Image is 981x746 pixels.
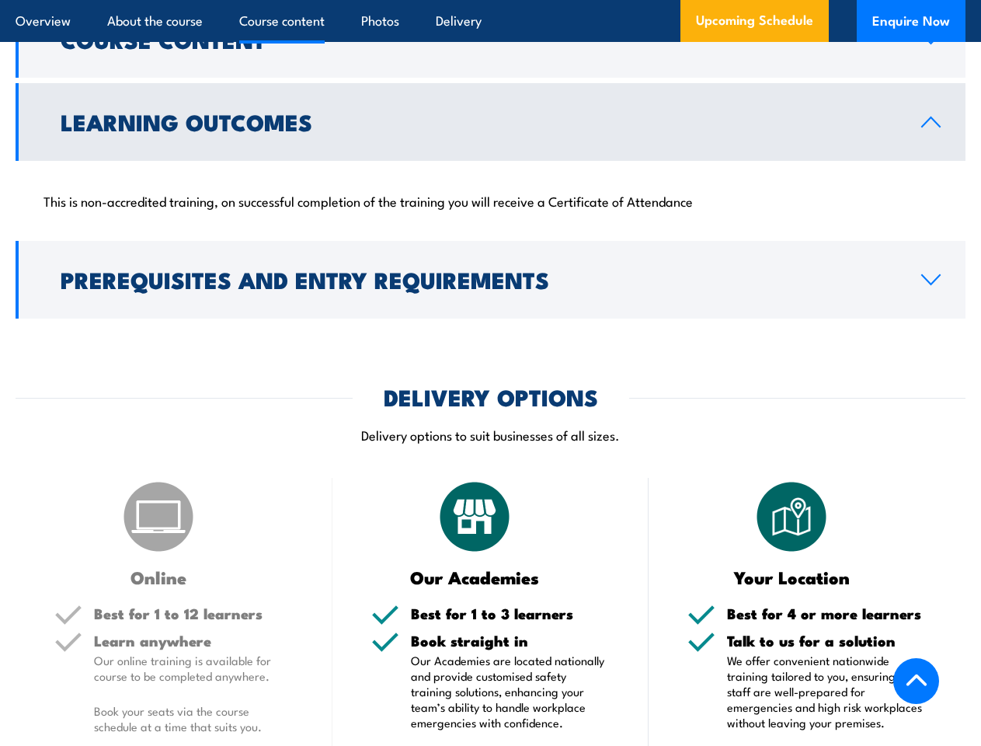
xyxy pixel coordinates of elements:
[371,568,579,586] h3: Our Academies
[411,606,611,621] h5: Best for 1 to 3 learners
[384,386,598,406] h2: DELIVERY OPTIONS
[411,633,611,648] h5: Book straight in
[94,606,294,621] h5: Best for 1 to 12 learners
[411,653,611,730] p: Our Academies are located nationally and provide customised safety training solutions, enhancing ...
[16,83,965,161] a: Learning Outcomes
[94,653,294,684] p: Our online training is available for course to be completed anywhere.
[727,606,927,621] h5: Best for 4 or more learners
[43,193,938,208] p: This is non-accredited training, on successful completion of the training you will receive a Cert...
[16,241,965,319] a: Prerequisites and Entry Requirements
[61,269,896,289] h2: Prerequisites and Entry Requirements
[43,78,938,96] li: Interpreting the OHS legislative framework and it relationship to the HSR
[16,426,965,444] p: Delivery options to suit businesses of all sizes.
[94,633,294,648] h5: Learn anywhere
[94,703,294,734] p: Book your seats via the course schedule at a time that suits you.
[54,568,263,586] h3: Online
[61,29,896,49] h2: Course Content
[727,653,927,730] p: We offer convenient nationwide training tailored to you, ensuring your staff are well-prepared fo...
[61,111,896,131] h2: Learning Outcomes
[727,633,927,648] h5: Talk to us for a solution
[687,568,896,586] h3: Your Location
